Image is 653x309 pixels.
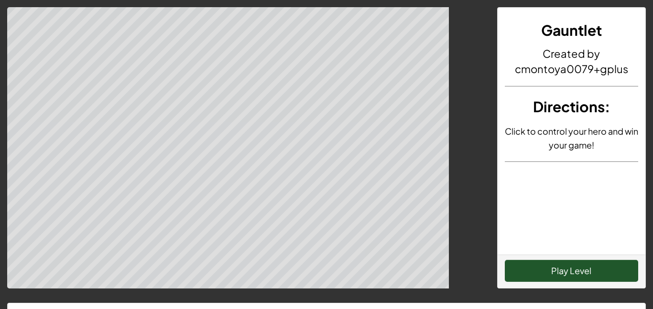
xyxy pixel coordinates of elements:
button: Play Level [505,260,639,282]
h3: : [505,96,639,117]
span: Directions [533,97,605,116]
p: Click to control your hero and win your game! [505,124,639,152]
h4: Created by cmontoya0079+gplus [505,46,639,76]
h3: Gauntlet [505,20,639,41]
